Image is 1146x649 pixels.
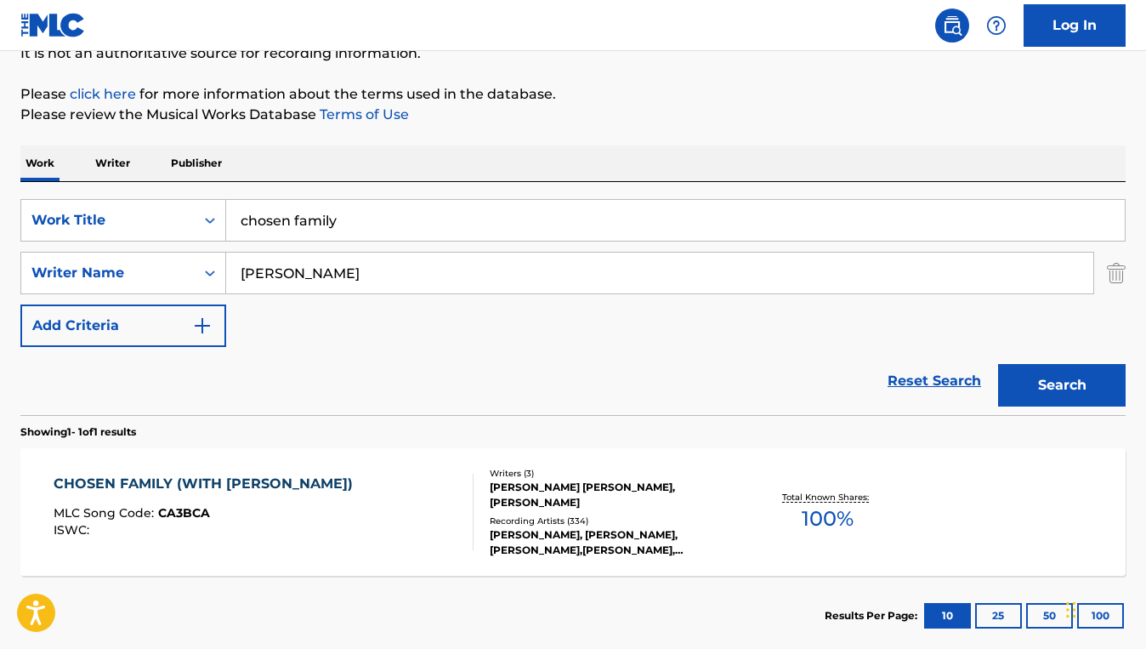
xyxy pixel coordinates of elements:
[31,210,184,231] div: Work Title
[31,263,184,283] div: Writer Name
[825,608,922,623] p: Results Per Page:
[90,145,135,181] p: Writer
[490,515,736,527] div: Recording Artists ( 334 )
[20,199,1126,415] form: Search Form
[20,43,1126,64] p: It is not an authoritative source for recording information.
[192,316,213,336] img: 9d2ae6d4665cec9f34b9.svg
[1026,603,1073,629] button: 50
[20,424,136,440] p: Showing 1 - 1 of 1 results
[1066,584,1076,635] div: Drag
[20,145,60,181] p: Work
[879,362,990,400] a: Reset Search
[802,504,854,534] span: 100 %
[1024,4,1126,47] a: Log In
[782,491,873,504] p: Total Known Shares:
[20,448,1126,576] a: CHOSEN FAMILY (WITH [PERSON_NAME])MLC Song Code:CA3BCAISWC:Writers (3)[PERSON_NAME] [PERSON_NAME]...
[20,13,86,37] img: MLC Logo
[166,145,227,181] p: Publisher
[54,522,94,538] span: ISWC :
[20,84,1126,105] p: Please for more information about the terms used in the database.
[490,480,736,510] div: [PERSON_NAME] [PERSON_NAME], [PERSON_NAME]
[998,364,1126,407] button: Search
[975,603,1022,629] button: 25
[924,603,971,629] button: 10
[942,15,962,36] img: search
[54,505,158,521] span: MLC Song Code :
[1061,567,1146,649] iframe: Chat Widget
[986,15,1007,36] img: help
[1107,252,1126,294] img: Delete Criterion
[316,106,409,122] a: Terms of Use
[70,86,136,102] a: click here
[979,9,1013,43] div: Help
[935,9,969,43] a: Public Search
[490,467,736,480] div: Writers ( 3 )
[490,527,736,558] div: [PERSON_NAME], [PERSON_NAME], [PERSON_NAME],[PERSON_NAME], [PERSON_NAME], [PERSON_NAME], [PERSON_...
[158,505,210,521] span: CA3BCA
[20,105,1126,125] p: Please review the Musical Works Database
[54,474,361,494] div: CHOSEN FAMILY (WITH [PERSON_NAME])
[20,305,226,347] button: Add Criteria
